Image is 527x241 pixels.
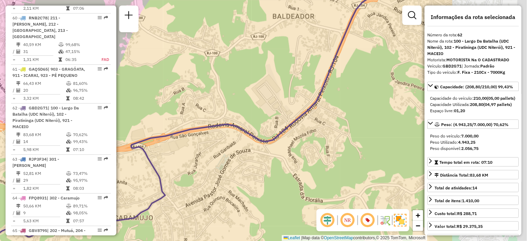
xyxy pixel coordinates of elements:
[98,67,102,71] em: Opções
[98,16,102,20] em: Opções
[23,87,66,94] td: 20
[23,131,66,138] td: 83,68 KM
[441,122,509,127] span: Peso: (4.943,25/7.000,00) 70,62%
[16,50,20,54] i: Total de Atividades
[427,170,519,179] a: Distância Total:83,68 KM
[483,102,512,107] strong: (04,97 pallets)
[319,212,336,229] span: Ocultar deslocamento
[435,223,483,230] div: Valor total:
[104,196,108,200] em: Rota exportada
[427,38,515,56] strong: 100 - Largo Da Batalha (UDC Niterói), 102 - Piratininga (UDC Niterói), 921 - MACEIO
[104,106,108,110] em: Rota exportada
[427,183,519,192] a: Total de atividades:14
[12,66,85,78] span: 61 -
[122,8,136,24] a: Nova sessão e pesquisa
[59,50,64,54] i: % de utilização da cubagem
[23,170,66,177] td: 52,81 KM
[427,38,519,57] div: Nome da rota:
[435,185,477,190] span: Total de atividades:
[427,82,519,91] a: Capacidade: (208,80/210,00) 99,43%
[480,63,494,69] strong: Padrão
[12,5,16,12] td: =
[66,178,71,182] i: % de utilização da cubagem
[29,66,48,72] span: GAQ5D65
[73,209,108,216] td: 98,05%
[66,133,71,137] i: % de utilização do peso
[104,67,108,71] em: Rota exportada
[66,204,71,208] i: % de utilização do peso
[29,15,47,20] span: RNB2C78
[457,224,483,229] strong: R$ 29.375,35
[12,15,68,39] span: | 211 - [PERSON_NAME], 212 - [GEOGRAPHIC_DATA], 213 - [GEOGRAPHIC_DATA]
[66,96,70,100] i: Tempo total em rota
[462,198,479,203] strong: 1.410,00
[427,92,519,117] div: Capacidade: (208,80/210,00) 99,43%
[427,57,519,63] div: Motorista:
[104,16,108,20] em: Rota exportada
[12,195,80,200] span: 64 -
[16,140,20,144] i: Total de Atividades
[379,215,391,226] img: Fluxo de ruas
[29,105,48,110] span: GBD2G71
[427,157,519,167] a: Tempo total em rota: 07:10
[73,87,108,94] td: 96,75%
[23,138,66,145] td: 14
[473,96,487,101] strong: 210,00
[458,140,475,145] strong: 4.943,25
[66,81,71,86] i: % de utilização do peso
[66,219,70,223] i: Tempo total em rota
[73,80,108,87] td: 81,60%
[430,139,516,145] div: Peso Utilizado:
[23,203,66,209] td: 50,66 KM
[29,157,46,162] span: RJP3F34
[73,95,108,102] td: 08:42
[324,235,354,240] a: OpenStreetMap
[439,160,492,165] span: Tempo total em rota: 07:10
[12,66,85,78] span: | 903 - GRAGÓATA, 911 - ICARAI, 923 - PÉ PEQUENO
[98,196,102,200] em: Opções
[405,8,419,22] a: Exibir filtros
[461,146,479,151] strong: 2.056,75
[73,185,108,192] td: 08:03
[16,81,20,86] i: Distância Total
[416,221,420,230] span: −
[430,101,516,108] div: Capacidade Utilizada:
[12,209,16,216] td: /
[427,14,519,20] h4: Informações da rota selecionada
[16,43,20,47] i: Distância Total
[16,171,20,176] i: Distância Total
[435,211,477,217] div: Custo total:
[23,5,66,12] td: 2,11 KM
[339,212,356,229] span: Ocultar NR
[98,106,102,110] em: Opções
[284,235,300,240] a: Leaflet
[29,195,47,200] span: FPQ8931
[73,170,108,177] td: 73,47%
[12,146,16,153] td: =
[443,63,462,69] strong: GBD2G71
[427,69,519,75] div: Tipo do veículo:
[59,57,62,62] i: Tempo total em rota
[98,228,102,232] em: Opções
[457,32,462,37] strong: 62
[427,221,519,231] a: Valor total:R$ 29.375,35
[16,88,20,92] i: Total de Atividades
[23,80,66,87] td: 66,43 KM
[454,108,465,113] strong: 01,20
[23,95,66,102] td: 3,32 KM
[12,105,79,129] span: | 100 - Largo Da Batalha (UDC Niterói), 102 - Piratininga (UDC Niterói), 921 - MACEIO
[435,172,488,178] div: Distância Total:
[427,32,519,38] div: Número da rota:
[12,185,16,192] td: =
[427,63,519,69] div: Veículo:
[413,221,423,231] a: Zoom out
[66,88,71,92] i: % de utilização da cubagem
[59,43,64,47] i: % de utilização do peso
[440,84,513,89] span: Capacidade: (208,80/210,00) 99,43%
[73,177,108,184] td: 95,97%
[16,211,20,215] i: Total de Atividades
[394,214,407,226] img: Exibir/Ocultar setores
[29,228,47,233] span: GBV8795
[12,95,16,102] td: =
[12,56,16,63] td: =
